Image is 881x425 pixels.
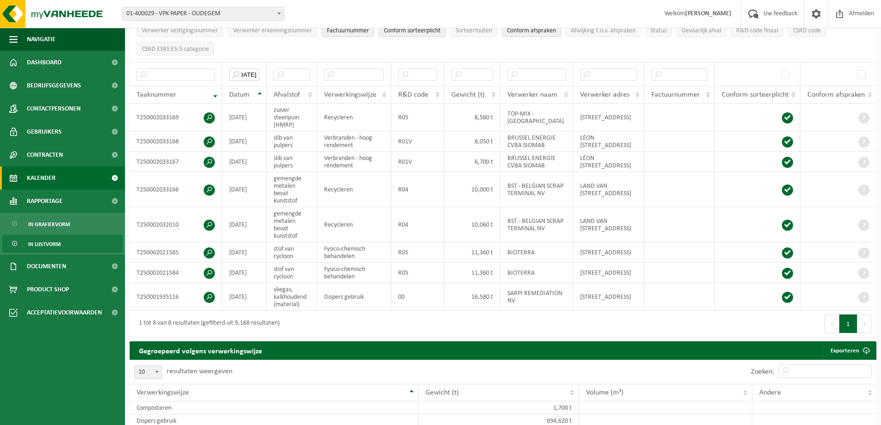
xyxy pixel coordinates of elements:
td: R05 [391,104,444,131]
span: 01-400029 - VPK PAPER - OUDEGEM [122,7,284,21]
td: gemengde metalen bevat kunststof [267,207,318,242]
td: [DATE] [222,172,267,207]
span: Dashboard [27,51,62,74]
button: 1 [839,314,857,333]
h2: Gegroepeerd volgens verwerkingswijze [130,341,271,359]
td: T250002032010 [130,207,222,242]
td: gemengde metalen bevat kunststof [267,172,318,207]
button: SorteerfoutenSorteerfouten: Activate to sort [450,23,497,37]
button: StatusStatus: Activate to sort [645,23,672,37]
button: CSRD ESRS E5-5 categorieCSRD ESRS E5-5 categorie: Activate to sort [137,42,214,55]
span: Conform afspraken [807,91,865,99]
span: Rapportage [27,190,62,213]
td: slib van pulpers [267,152,318,172]
td: [STREET_ADDRESS] [573,104,644,131]
span: Conform afspraken [507,27,556,34]
span: R&D code finaal [736,27,778,34]
td: [DATE] [222,207,267,242]
td: T250002033166 [130,172,222,207]
td: SARPI REMEDIATION NV [500,283,573,311]
td: LAND VAN [STREET_ADDRESS] [573,207,644,242]
span: Acceptatievoorwaarden [27,301,102,324]
td: Fysico-chemisch behandelen [317,263,391,283]
td: 11,360 t [444,263,501,283]
td: BRUSSEL ENERGIE CVBA SIOMAB [500,152,573,172]
td: 8,050 t [444,131,501,152]
span: Gewicht (t) [425,389,459,396]
td: R04 [391,172,444,207]
span: Gewicht (t) [451,91,485,99]
td: zuiver steenpuin (HMRP) [267,104,318,131]
span: Sorteerfouten [456,27,492,34]
span: CSRD ESRS E5-5 categorie [142,46,209,53]
td: Dispers gebruik [317,283,391,311]
span: Factuurnummer [651,91,700,99]
td: Recycleren [317,172,391,207]
span: R&D code [398,91,428,99]
td: Recycleren [317,104,391,131]
strong: [PERSON_NAME] [685,10,731,17]
td: T250002033169 [130,104,222,131]
td: R04 [391,207,444,242]
span: Conform sorteerplicht [384,27,441,34]
td: [DATE] [222,283,267,311]
button: Conform sorteerplicht : Activate to sort [379,23,446,37]
span: Andere [759,389,781,396]
span: Contracten [27,143,63,166]
td: R01V [391,131,444,152]
td: Verbranden - hoog rendement [317,131,391,152]
span: 10 [134,365,162,379]
span: CSRD code [793,27,821,34]
span: Taaknummer [137,91,176,99]
td: vliegas, kalkhoudend (material) [267,283,318,311]
td: R05 [391,263,444,283]
td: 8,560 t [444,104,501,131]
td: TOP-MIX - [GEOGRAPHIC_DATA] [500,104,573,131]
span: Gebruikers [27,120,62,143]
td: Verbranden - hoog rendement [317,152,391,172]
td: Recycleren [317,207,391,242]
button: Afwijking t.o.v. afsprakenAfwijking t.o.v. afspraken: Activate to sort [566,23,641,37]
a: In lijstvorm [2,235,123,253]
td: [STREET_ADDRESS] [573,242,644,263]
button: CSRD codeCSRD code: Activate to sort [788,23,826,37]
span: Verwerker erkenningsnummer [233,27,312,34]
td: [STREET_ADDRESS] [573,263,644,283]
span: Verwerker vestigingsnummer [142,27,218,34]
span: Verwerkingswijze [137,389,189,396]
span: Contactpersonen [27,97,81,120]
td: [DATE] [222,152,267,172]
td: T250002021585 [130,242,222,263]
span: In lijstvorm [28,235,61,253]
td: 10,060 t [444,207,501,242]
div: 1 tot 8 van 8 resultaten (gefilterd uit 9,168 resultaten) [134,315,280,332]
td: R01V [391,152,444,172]
button: R&D code finaalR&amp;D code finaal: Activate to sort [731,23,783,37]
span: Afwijking t.o.v. afspraken [571,27,636,34]
button: Verwerker vestigingsnummerVerwerker vestigingsnummer: Activate to sort [137,23,223,37]
td: [DATE] [222,131,267,152]
td: [DATE] [222,242,267,263]
td: LÉON [STREET_ADDRESS] [573,131,644,152]
td: 6,700 t [444,152,501,172]
span: Gevaarlijk afval [681,27,721,34]
button: Conform afspraken : Activate to sort [502,23,561,37]
span: Conform sorteerplicht [722,91,788,99]
span: Status [650,27,667,34]
td: [STREET_ADDRESS] [573,283,644,311]
td: LAND VAN [STREET_ADDRESS] [573,172,644,207]
span: In grafiekvorm [28,216,70,233]
label: resultaten weergeven [167,368,232,375]
td: 11,360 t [444,242,501,263]
td: T250002033168 [130,131,222,152]
span: Datum [229,91,250,99]
span: Factuurnummer [327,27,369,34]
span: Verwerker adres [580,91,630,99]
td: 00 [391,283,444,311]
span: 01-400029 - VPK PAPER - OUDEGEM [123,7,284,20]
span: Verwerkingswijze [324,91,376,99]
td: BIOTERRA [500,242,573,263]
span: 10 [135,366,162,379]
button: Previous [825,314,839,333]
td: Composteren [130,401,419,414]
